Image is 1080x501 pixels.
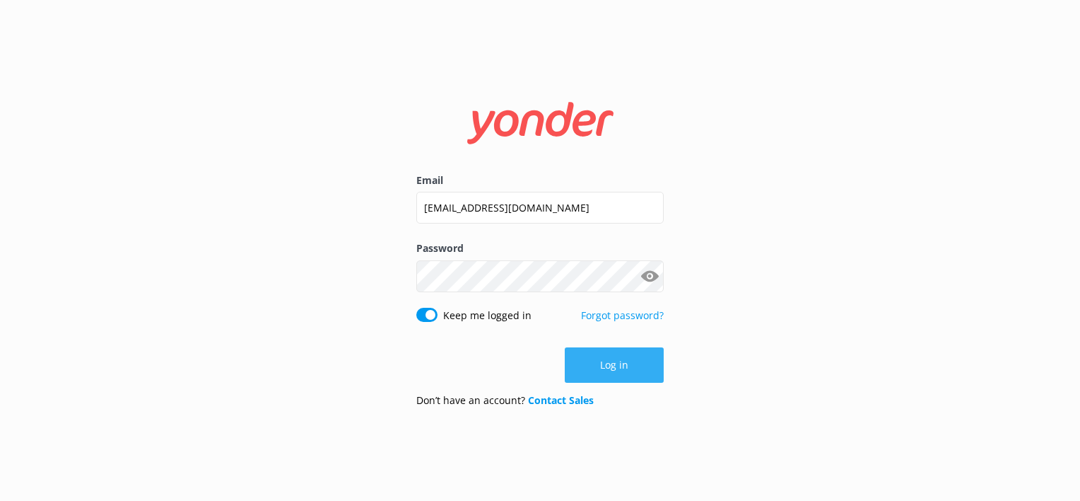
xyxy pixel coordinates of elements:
[443,308,532,323] label: Keep me logged in
[416,241,664,256] label: Password
[416,173,664,188] label: Email
[581,309,664,322] a: Forgot password?
[635,262,664,290] button: Show password
[565,347,664,383] button: Log in
[416,192,664,224] input: user@emailaddress.com
[416,393,594,408] p: Don’t have an account?
[528,393,594,407] a: Contact Sales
